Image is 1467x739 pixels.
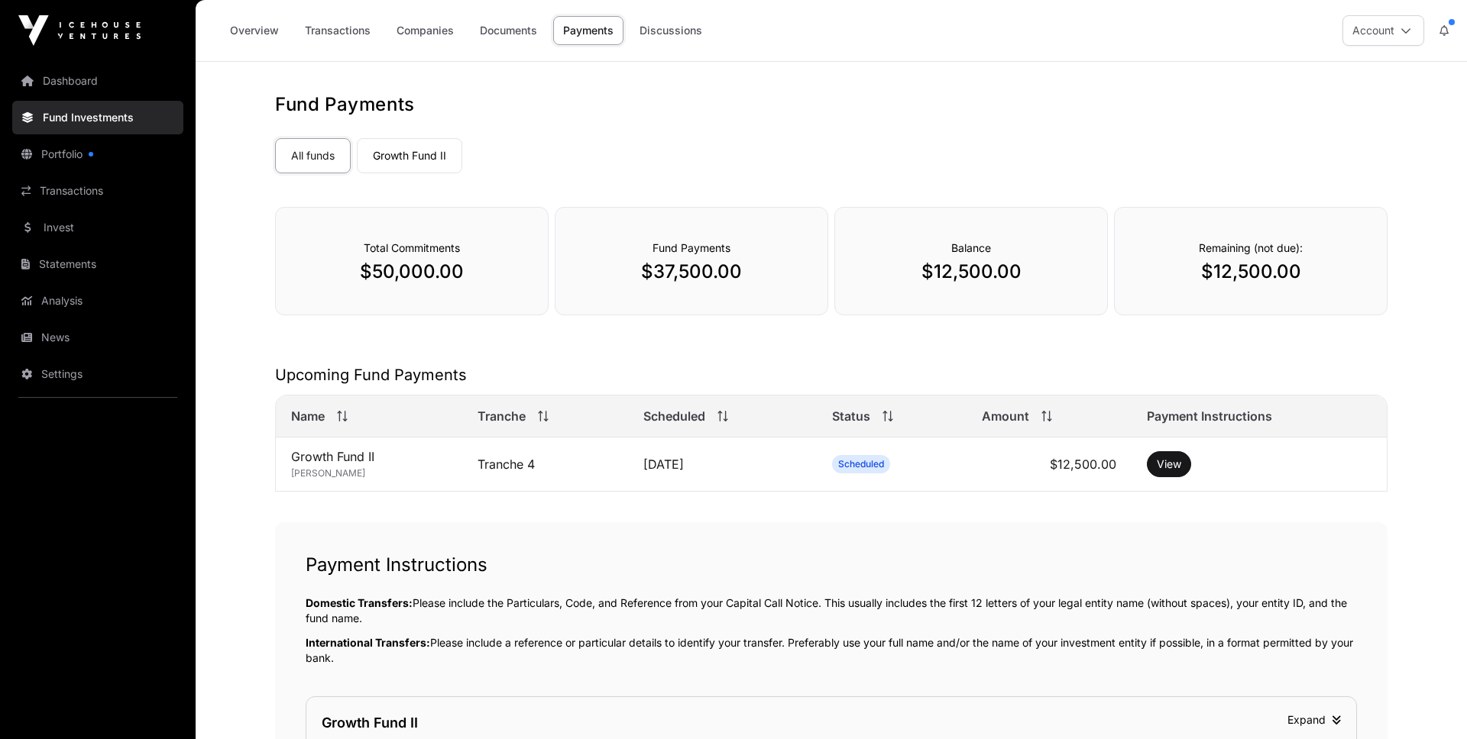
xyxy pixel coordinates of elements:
span: Scheduled [643,407,705,425]
h1: Fund Payments [275,92,1388,117]
a: Portfolio [12,137,183,171]
a: Documents [470,16,547,45]
td: [DATE] [628,437,817,492]
span: $12,500.00 [1050,457,1116,472]
a: All funds [275,138,351,173]
span: Fund Payments [653,241,730,254]
a: Discussions [630,16,712,45]
p: Please include a reference or particular details to identify your transfer. Preferably use your f... [306,635,1357,666]
span: Expand [1287,713,1341,726]
a: Statements [12,247,183,281]
a: Overview [220,16,289,45]
a: Payments [553,16,623,45]
p: $37,500.00 [586,260,797,284]
a: Growth Fund II [357,138,462,173]
p: Please include the Particulars, Code, and Reference from your Capital Call Notice. This usually i... [306,595,1357,626]
span: International Transfers: [306,636,430,649]
iframe: Chat Widget [1391,666,1467,739]
span: Status [832,407,870,425]
button: View [1147,451,1191,477]
a: Settings [12,357,183,391]
h1: Payment Instructions [306,553,1357,577]
a: Companies [387,16,464,45]
div: Growth Fund II [322,712,418,734]
span: Total Commitments [364,241,460,254]
p: $12,500.00 [1145,260,1356,284]
span: Remaining (not due): [1199,241,1303,254]
span: Amount [982,407,1029,425]
td: Tranche 4 [462,437,629,492]
a: Fund Investments [12,101,183,134]
img: Icehouse Ventures Logo [18,15,141,46]
span: [PERSON_NAME] [291,467,365,479]
span: Scheduled [838,458,884,470]
a: News [12,321,183,354]
td: Growth Fund II [276,437,462,492]
h2: Upcoming Fund Payments [275,364,1388,386]
button: Account [1342,15,1424,46]
p: $12,500.00 [866,260,1077,284]
p: $50,000.00 [306,260,517,284]
span: Balance [951,241,991,254]
span: Domestic Transfers: [306,596,413,609]
span: Payment Instructions [1147,407,1272,425]
a: Dashboard [12,64,183,98]
a: Transactions [12,174,183,208]
span: Tranche [478,407,526,425]
span: Name [291,407,325,425]
a: Transactions [295,16,381,45]
a: Analysis [12,284,183,318]
a: Invest [12,211,183,244]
